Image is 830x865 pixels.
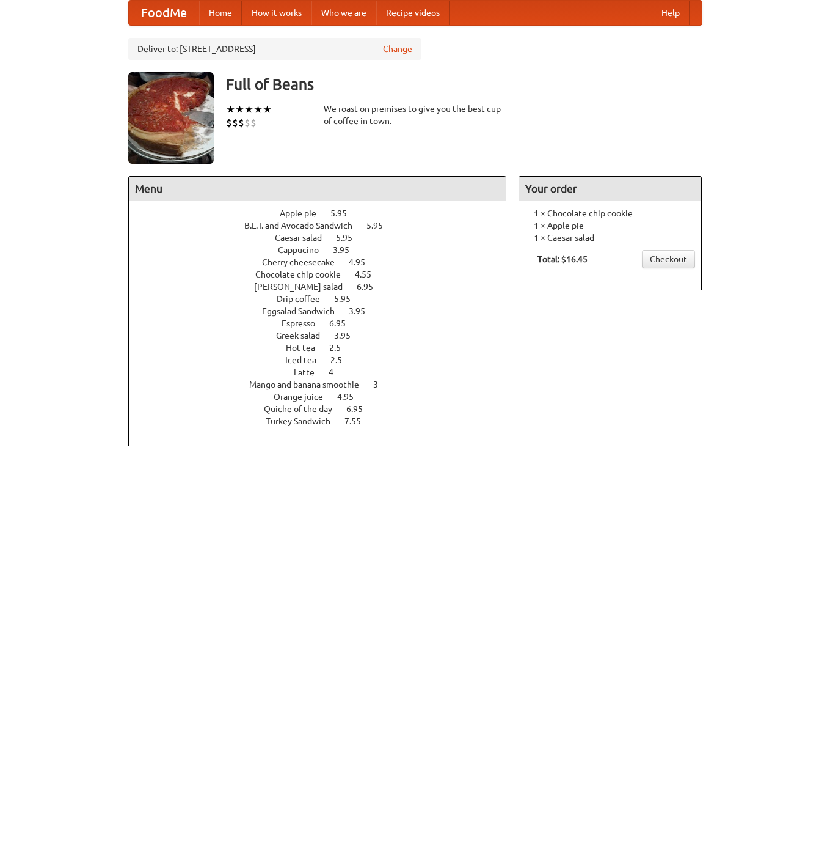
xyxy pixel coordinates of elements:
[226,103,235,116] li: ★
[277,294,332,304] span: Drip coffee
[278,245,331,255] span: Cappucino
[330,355,354,365] span: 2.5
[128,72,214,164] img: angular.jpg
[250,116,257,130] li: $
[244,221,406,230] a: B.L.T. and Avocado Sandwich 5.95
[255,270,394,279] a: Chocolate chip cookie 4.55
[525,219,695,232] li: 1 × Apple pie
[286,343,327,353] span: Hot tea
[264,404,385,414] a: Quiche of the day 6.95
[525,232,695,244] li: 1 × Caesar salad
[537,254,588,264] b: Total: $16.45
[294,367,356,377] a: Latte 4
[373,380,390,389] span: 3
[286,343,363,353] a: Hot tea 2.5
[274,392,335,402] span: Orange juice
[280,208,369,218] a: Apple pie 5.95
[262,306,388,316] a: Eggsalad Sandwich 3.95
[254,282,355,292] span: [PERSON_NAME] salad
[333,245,362,255] span: 3.95
[277,294,373,304] a: Drip coffee 5.95
[249,380,401,389] a: Mango and banana smoothie 3
[199,1,242,25] a: Home
[276,331,332,340] span: Greek salad
[652,1,690,25] a: Help
[232,116,238,130] li: $
[226,116,232,130] li: $
[355,270,384,279] span: 4.55
[266,416,343,426] span: Turkey Sandwich
[376,1,450,25] a: Recipe videos
[254,282,396,292] a: [PERSON_NAME] salad 6.95
[519,177,701,201] h4: Your order
[349,306,377,316] span: 3.95
[244,103,253,116] li: ★
[274,392,376,402] a: Orange juice 4.95
[642,250,695,268] a: Checkout
[525,207,695,219] li: 1 × Chocolate chip cookie
[255,270,353,279] span: Chocolate chip cookie
[129,1,199,25] a: FoodMe
[242,1,311,25] a: How it works
[294,367,327,377] span: Latte
[357,282,385,292] span: 6.95
[263,103,272,116] li: ★
[129,177,506,201] h4: Menu
[366,221,395,230] span: 5.95
[311,1,376,25] a: Who we are
[253,103,263,116] li: ★
[276,331,373,340] a: Greek salad 3.95
[337,392,366,402] span: 4.95
[334,294,363,304] span: 5.95
[278,245,372,255] a: Cappucino 3.95
[329,318,358,328] span: 6.95
[235,103,244,116] li: ★
[285,355,365,365] a: Iced tea 2.5
[383,43,412,55] a: Change
[275,233,334,243] span: Caesar salad
[334,331,363,340] span: 3.95
[282,318,368,328] a: Espresso 6.95
[349,257,377,267] span: 4.95
[330,208,359,218] span: 5.95
[244,221,365,230] span: B.L.T. and Avocado Sandwich
[128,38,421,60] div: Deliver to: [STREET_ADDRESS]
[344,416,373,426] span: 7.55
[238,116,244,130] li: $
[266,416,384,426] a: Turkey Sandwich 7.55
[336,233,365,243] span: 5.95
[226,72,702,97] h3: Full of Beans
[280,208,329,218] span: Apple pie
[346,404,375,414] span: 6.95
[282,318,327,328] span: Espresso
[264,404,344,414] span: Quiche of the day
[249,380,371,389] span: Mango and banana smoothie
[262,257,388,267] a: Cherry cheesecake 4.95
[244,116,250,130] li: $
[275,233,375,243] a: Caesar salad 5.95
[285,355,329,365] span: Iced tea
[262,257,347,267] span: Cherry cheesecake
[262,306,347,316] span: Eggsalad Sandwich
[329,367,346,377] span: 4
[329,343,353,353] span: 2.5
[324,103,507,127] div: We roast on premises to give you the best cup of coffee in town.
